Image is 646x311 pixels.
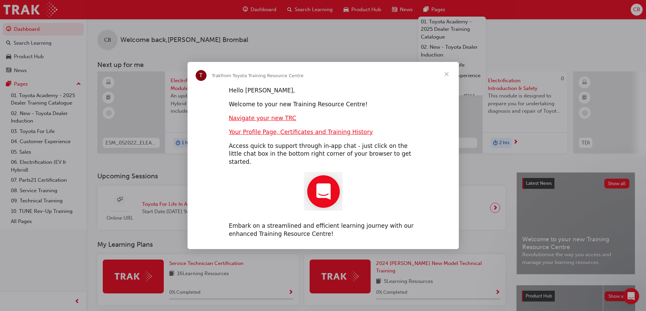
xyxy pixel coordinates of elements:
[229,87,417,95] div: Hello [PERSON_NAME],
[229,101,417,109] div: Welcome to your new Training Resource Centre!
[229,222,417,238] div: Embark on a streamlined and efficient learning journey with our enhanced Training Resource Centre!
[229,142,417,166] div: Access quick to support through in-app chat - just click on the little chat box in the bottom rig...
[229,129,373,135] a: Your Profile Page, Certificates and Training History
[229,115,296,121] a: Navigate your new TRC
[196,70,207,81] div: Profile image for Trak
[212,73,221,78] span: Trak
[221,73,304,78] span: from Toyota Training Resource Centre
[434,62,459,86] span: Close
